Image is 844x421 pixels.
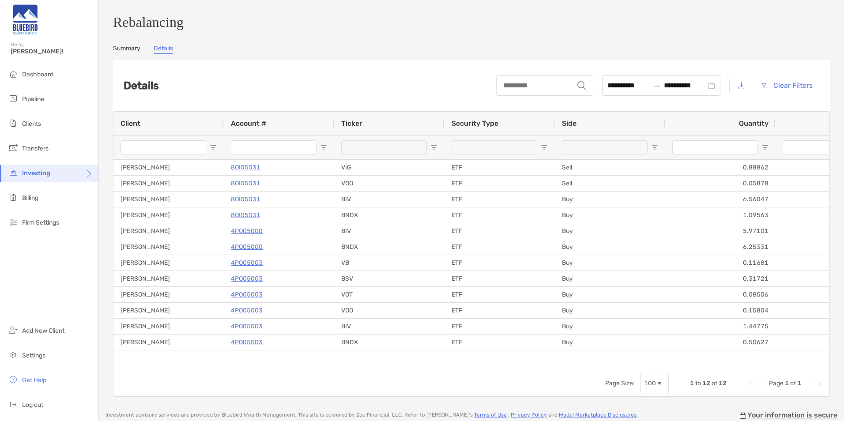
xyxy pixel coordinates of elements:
[11,4,40,35] img: Zoe Logo
[22,145,49,152] span: Transfers
[8,399,19,410] img: logout icon
[474,412,507,418] a: Terms of Use
[445,160,555,175] div: ETF
[334,223,445,239] div: BIV
[690,380,694,387] span: 1
[555,160,665,175] div: Sell
[559,412,637,418] a: Model Marketplace Disclosures
[430,144,437,151] button: Open Filter Menu
[22,352,45,359] span: Settings
[555,239,665,255] div: Buy
[113,14,830,30] h3: Rebalancing
[754,76,819,95] button: Clear Filters
[334,176,445,191] div: VOO
[815,380,822,387] div: Last Page
[8,93,19,104] img: pipeline icon
[665,271,776,286] div: 0.31721
[452,119,498,128] span: Security Type
[805,380,812,387] div: Next Page
[445,192,555,207] div: ETF
[665,303,776,318] div: 0.15804
[231,289,263,300] p: 4PO05003
[231,194,260,205] a: 8OI05031
[334,303,445,318] div: VOO
[22,194,38,202] span: Billing
[8,325,19,335] img: add_new_client icon
[121,140,206,154] input: Client Filter Input
[665,160,776,175] div: 0.88862
[541,144,548,151] button: Open Filter Menu
[651,144,658,151] button: Open Filter Menu
[113,335,224,350] div: [PERSON_NAME]
[231,257,263,268] a: 4PO05003
[231,337,263,348] a: 4PO05003
[22,95,44,103] span: Pipeline
[665,176,776,191] div: 0.05878
[445,287,555,302] div: ETF
[445,255,555,271] div: ETF
[334,319,445,334] div: BIV
[334,255,445,271] div: VB
[445,207,555,223] div: ETF
[739,119,769,128] span: Quantity
[665,319,776,334] div: 1.44775
[577,81,586,90] img: input icon
[445,319,555,334] div: ETF
[231,273,263,284] a: 4PO05003
[334,335,445,350] div: BNDX
[231,210,260,221] a: 8OI05031
[445,335,555,350] div: ETF
[231,226,263,237] a: 4PO05000
[790,380,796,387] span: of
[231,162,260,173] a: 8OI05031
[555,223,665,239] div: Buy
[121,119,140,128] span: Client
[231,140,316,154] input: Account # Filter Input
[605,380,635,387] div: Page Size:
[22,169,50,177] span: Investing
[334,239,445,255] div: BNDX
[695,380,701,387] span: to
[719,380,727,387] span: 12
[445,223,555,239] div: ETF
[665,207,776,223] div: 1.09563
[445,303,555,318] div: ETF
[22,401,43,409] span: Log out
[231,321,263,332] a: 4PO05003
[334,192,445,207] div: BIV
[113,319,224,334] div: [PERSON_NAME]
[445,239,555,255] div: ETF
[105,412,638,418] p: Investment advisory services are provided by Bluebird Wealth Management . This site is powered by...
[113,255,224,271] div: [PERSON_NAME]
[445,176,555,191] div: ETF
[113,303,224,318] div: [PERSON_NAME]
[785,380,789,387] span: 1
[555,287,665,302] div: Buy
[231,241,263,252] a: 4PO05000
[797,380,801,387] span: 1
[124,79,159,92] h2: Details
[665,287,776,302] div: 0.08506
[758,380,765,387] div: Previous Page
[113,160,224,175] div: [PERSON_NAME]
[747,411,837,419] p: Your information is secure
[761,144,769,151] button: Open Filter Menu
[644,380,656,387] div: 100
[665,192,776,207] div: 6.56047
[511,412,547,418] a: Privacy Policy
[231,178,260,189] a: 8OI05031
[8,350,19,360] img: settings icon
[653,82,660,89] span: swap-right
[113,287,224,302] div: [PERSON_NAME]
[640,373,669,394] div: Page Size
[341,119,362,128] span: Ticker
[113,45,140,54] a: Summary
[702,380,710,387] span: 12
[8,192,19,203] img: billing icon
